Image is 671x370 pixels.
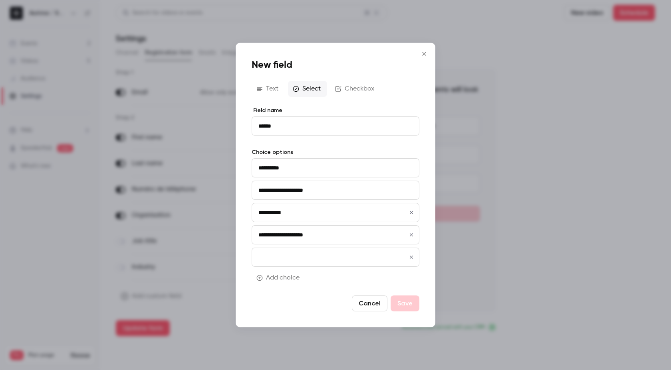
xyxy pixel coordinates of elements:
label: Choice options [252,148,419,156]
button: Checkbox [330,81,381,97]
button: Close [416,46,432,62]
button: Cancel [352,295,387,311]
h1: New field [252,59,419,71]
button: Select [288,81,327,97]
label: Field name [252,106,419,114]
button: Text [252,81,285,97]
button: Add choice [252,270,306,286]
